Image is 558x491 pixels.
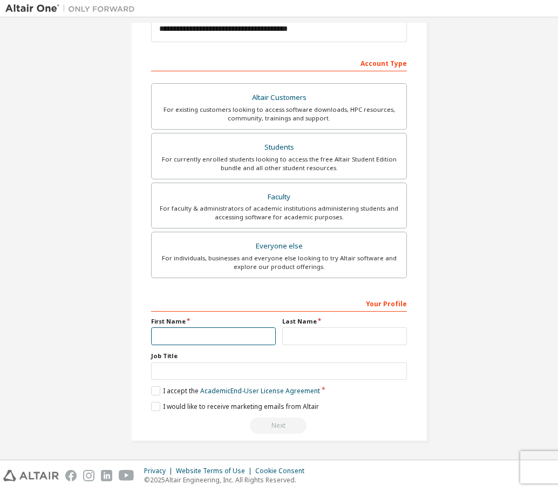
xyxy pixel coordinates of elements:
label: I accept the [151,386,320,395]
label: Job Title [151,352,407,360]
img: linkedin.svg [101,470,112,481]
div: For faculty & administrators of academic institutions administering students and accessing softwa... [158,204,400,221]
img: instagram.svg [83,470,94,481]
a: Academic End-User License Agreement [200,386,320,395]
div: Your Profile [151,294,407,312]
div: For individuals, businesses and everyone else looking to try Altair software and explore our prod... [158,254,400,271]
div: Website Terms of Use [176,467,255,475]
div: For existing customers looking to access software downloads, HPC resources, community, trainings ... [158,105,400,123]
div: Faculty [158,190,400,205]
label: I would like to receive marketing emails from Altair [151,402,319,411]
div: Account Type [151,54,407,71]
div: Altair Customers [158,90,400,105]
div: Read and acccept EULA to continue [151,418,407,434]
img: facebook.svg [65,470,77,481]
label: First Name [151,317,276,326]
div: For currently enrolled students looking to access the free Altair Student Edition bundle and all ... [158,155,400,172]
img: Altair One [5,3,140,14]
img: youtube.svg [119,470,134,481]
div: Everyone else [158,239,400,254]
p: © 2025 Altair Engineering, Inc. All Rights Reserved. [144,475,311,485]
div: Cookie Consent [255,467,311,475]
label: Last Name [282,317,407,326]
div: Students [158,140,400,155]
div: Privacy [144,467,176,475]
img: altair_logo.svg [3,470,59,481]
